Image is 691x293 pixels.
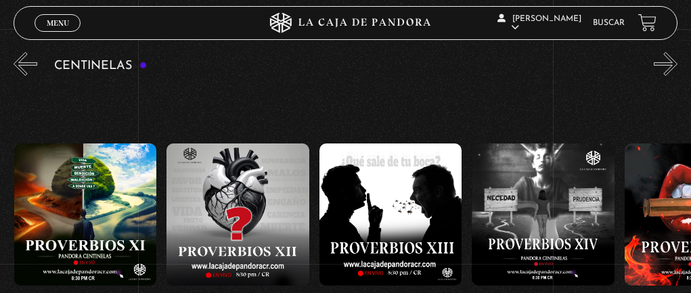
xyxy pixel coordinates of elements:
[14,52,37,76] button: Previous
[654,52,677,76] button: Next
[638,14,656,32] a: View your shopping cart
[497,15,581,32] span: [PERSON_NAME]
[54,60,147,72] h3: Centinelas
[47,19,69,27] span: Menu
[593,19,625,27] a: Buscar
[42,30,74,39] span: Cerrar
